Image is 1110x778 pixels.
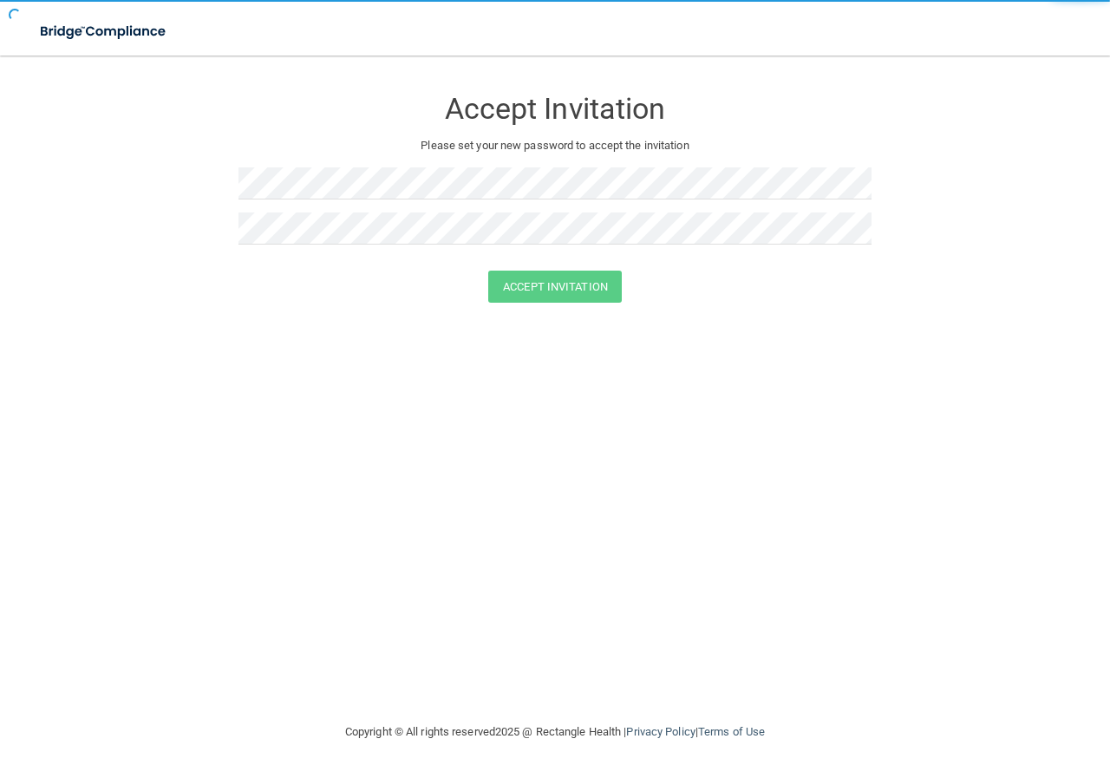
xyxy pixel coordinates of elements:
img: bridge_compliance_login_screen.278c3ca4.svg [26,14,182,49]
h3: Accept Invitation [238,93,872,125]
div: Copyright © All rights reserved 2025 @ Rectangle Health | | [238,704,872,760]
p: Please set your new password to accept the invitation [251,135,859,156]
button: Accept Invitation [488,271,622,303]
a: Privacy Policy [626,725,695,738]
a: Terms of Use [698,725,765,738]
